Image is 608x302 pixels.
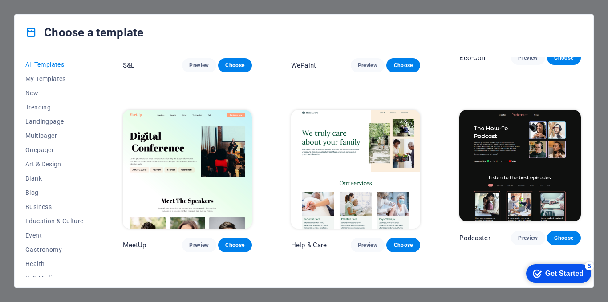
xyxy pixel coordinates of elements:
span: Blog [25,189,84,196]
span: Landingpage [25,118,84,125]
p: Eco-Con [459,53,485,62]
button: Preview [351,58,385,72]
span: Choose [393,242,413,249]
button: Business [25,200,84,214]
button: Education & Culture [25,214,84,228]
span: Preview [518,54,538,61]
span: New [25,89,84,97]
button: Trending [25,100,84,114]
p: Help & Care [291,241,327,250]
h4: Choose a template [25,25,143,40]
button: Preview [511,231,545,245]
span: Choose [393,62,413,69]
button: Blog [25,185,84,200]
span: IT & Media [25,274,84,282]
button: Choose [547,231,581,245]
p: MeetUp [123,241,146,250]
span: Preview [358,62,377,69]
span: Blank [25,175,84,182]
span: Education & Culture [25,217,84,225]
span: Preview [189,62,209,69]
span: Preview [518,234,538,242]
span: Choose [554,234,574,242]
div: 5 [66,2,75,11]
img: Help & Care [291,110,420,229]
span: Choose [225,242,245,249]
div: Get Started [26,10,65,18]
span: Art & Design [25,161,84,168]
span: Choose [554,54,574,61]
button: Multipager [25,129,84,143]
span: Business [25,203,84,210]
div: Get Started 5 items remaining, 0% complete [7,4,72,23]
span: Choose [225,62,245,69]
img: MeetUp [123,110,252,229]
button: IT & Media [25,271,84,285]
button: Choose [547,51,581,65]
button: Preview [182,238,216,252]
p: Podcaster [459,234,490,242]
span: Multipager [25,132,84,139]
button: Preview [511,51,545,65]
button: Preview [351,238,385,252]
p: S&L [123,61,134,70]
button: Choose [218,58,252,72]
button: Choose [218,238,252,252]
span: Gastronomy [25,246,84,253]
button: Preview [182,58,216,72]
span: All Templates [25,61,84,68]
span: Health [25,260,84,267]
p: WePaint [291,61,316,70]
button: Gastronomy [25,242,84,257]
span: Trending [25,104,84,111]
button: Onepager [25,143,84,157]
span: My Templates [25,75,84,82]
button: Art & Design [25,157,84,171]
span: Event [25,232,84,239]
button: New [25,86,84,100]
span: Onepager [25,146,84,153]
img: Podcaster [459,110,581,221]
button: Choose [386,58,420,72]
button: Landingpage [25,114,84,129]
button: Choose [386,238,420,252]
button: Health [25,257,84,271]
button: Event [25,228,84,242]
span: Preview [189,242,209,249]
button: My Templates [25,72,84,86]
span: Preview [358,242,377,249]
button: All Templates [25,57,84,72]
button: Blank [25,171,84,185]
